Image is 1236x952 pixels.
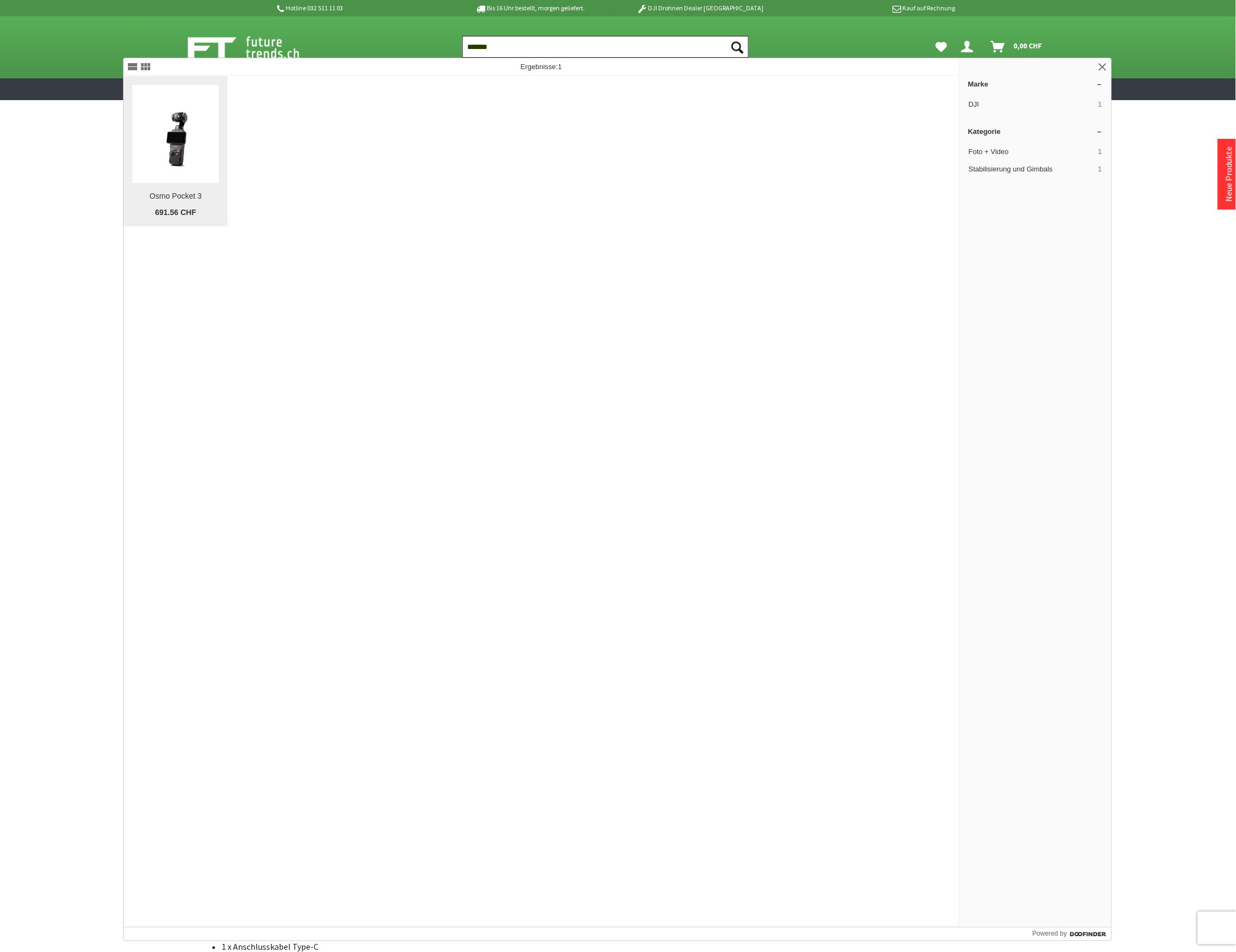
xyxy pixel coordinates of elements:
[969,147,1094,157] span: Foto + Video
[155,208,196,218] span: 691.56 CHF
[132,90,219,177] img: Osmo Pocket 3
[959,76,1111,93] a: Marke
[957,36,982,58] a: Hi, Serdar - Dein Konto
[521,63,562,71] span: Ergebnisse:
[1032,928,1111,941] a: Powered by
[726,36,749,58] button: Suchen
[275,2,445,15] p: Hotline 032 511 11 03
[1098,100,1102,109] span: 1
[1032,929,1067,939] span: Powered by
[558,63,562,71] span: 1
[987,36,1048,58] a: Warenkorb
[969,164,1094,174] span: Stabilisierung und Gimbals
[124,76,228,226] a: Osmo Pocket 3 Osmo Pocket 3 691.56 CHF
[959,123,1111,140] a: Kategorie
[1098,164,1102,174] span: 1
[462,36,749,58] input: Produkt, Marke, Kategorie, EAN, Artikelnummer…
[785,2,955,15] p: Kauf auf Rechnung
[1014,37,1043,54] span: 0,00 CHF
[1223,146,1234,202] a: Neue Produkte
[188,34,323,61] img: Shop Futuretrends - zur Startseite wechseln
[615,2,785,15] p: DJI Drohnen Dealer [GEOGRAPHIC_DATA]
[445,2,615,15] p: Bis 16 Uhr bestellt, morgen geliefert.
[969,100,1094,109] span: DJI
[931,36,953,58] a: Meine Favoriten
[132,192,219,201] div: Osmo Pocket 3
[1098,147,1102,157] span: 1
